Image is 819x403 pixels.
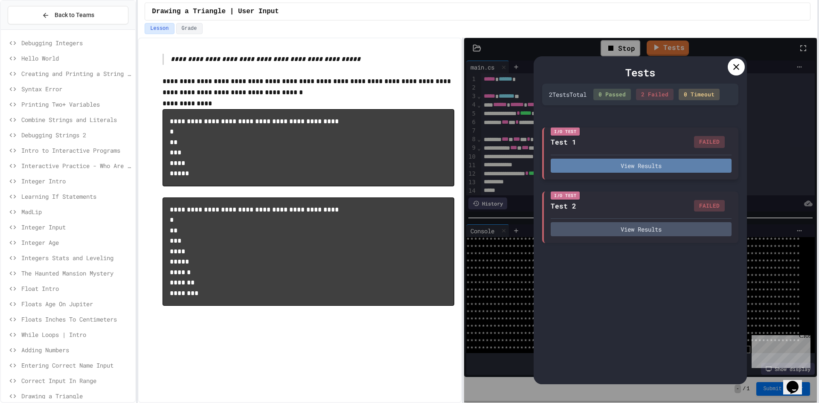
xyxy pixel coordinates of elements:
[21,146,132,155] span: Intro to Interactive Programs
[551,191,580,200] div: I/O Test
[176,23,203,34] button: Grade
[694,136,725,148] div: FAILED
[8,6,128,24] button: Back to Teams
[145,23,174,34] button: Lesson
[21,38,132,47] span: Debugging Integers
[551,159,732,173] button: View Results
[21,69,132,78] span: Creating and Printing a String Variable
[21,84,132,93] span: Syntax Error
[55,11,94,20] span: Back to Teams
[3,3,59,54] div: Chat with us now!Close
[21,238,132,247] span: Integer Age
[551,201,576,211] div: Test 2
[21,161,132,170] span: Interactive Practice - Who Are You?
[21,361,132,370] span: Entering Correct Name Input
[21,345,132,354] span: Adding Numbers
[21,223,132,232] span: Integer Input
[679,89,720,101] div: 0 Timeout
[21,54,132,63] span: Hello World
[21,100,132,109] span: Printing Two+ Variables
[21,284,132,293] span: Float Intro
[21,299,132,308] span: Floats Age On Jupiter
[551,137,576,147] div: Test 1
[21,269,132,278] span: The Haunted Mansion Mystery
[21,130,132,139] span: Debugging Strings 2
[694,200,725,212] div: FAILED
[21,330,132,339] span: While Loops | Intro
[748,332,810,368] iframe: chat widget
[21,315,132,324] span: Floats Inches To Centimeters
[21,115,132,124] span: Combine Strings and Literals
[21,192,132,201] span: Learning If Statements
[549,90,587,99] div: 2 Test s Total
[21,391,132,400] span: Drawing a Triangle
[21,253,132,262] span: Integers Stats and Leveling
[551,128,580,136] div: I/O Test
[783,369,810,394] iframe: chat widget
[152,6,279,17] span: Drawing a Triangle | User Input
[21,177,132,186] span: Integer Intro
[21,207,132,216] span: MadLip
[542,65,738,80] div: Tests
[551,222,732,236] button: View Results
[636,89,674,101] div: 2 Failed
[593,89,631,101] div: 0 Passed
[21,376,132,385] span: Correct Input In Range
